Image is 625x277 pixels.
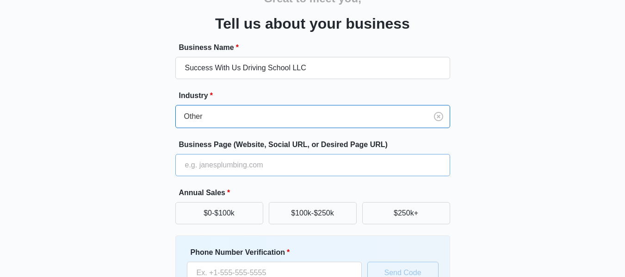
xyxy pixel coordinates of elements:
[215,12,410,35] h3: Tell us about your business
[175,154,450,176] input: e.g. janesplumbing.com
[175,202,263,224] button: $0-$100k
[269,202,357,224] button: $100k-$250k
[175,57,450,79] input: e.g. Jane's Plumbing
[179,42,454,53] label: Business Name
[179,90,454,101] label: Industry
[431,109,446,124] button: Clear
[179,139,454,150] label: Business Page (Website, Social URL, or Desired Page URL)
[362,202,450,224] button: $250k+
[179,187,454,198] label: Annual Sales
[191,247,365,258] label: Phone Number Verification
